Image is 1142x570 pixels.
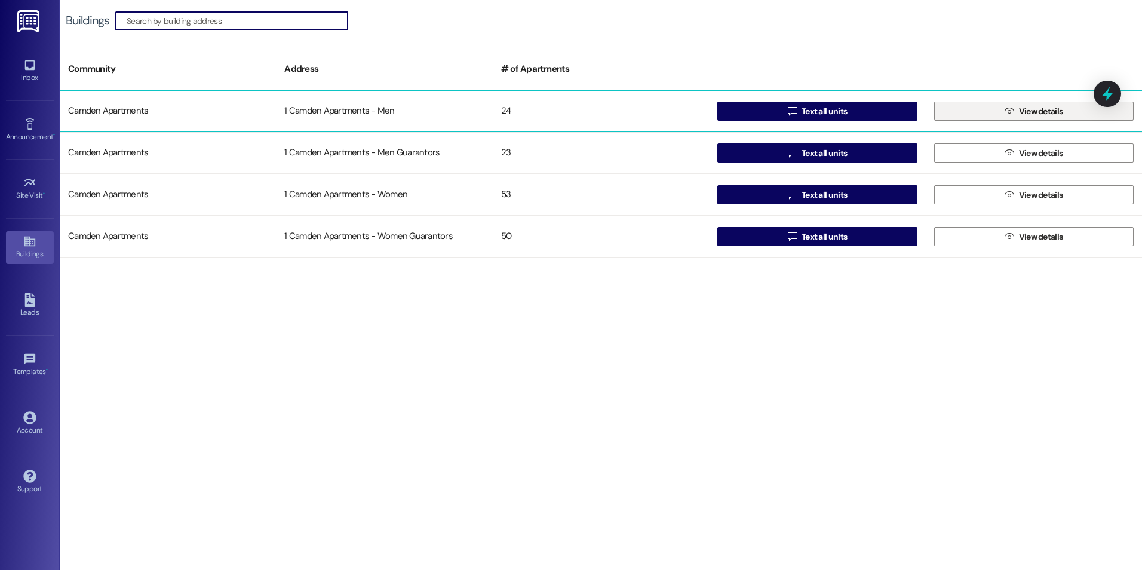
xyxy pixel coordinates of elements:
[6,290,54,322] a: Leads
[60,141,276,165] div: Camden Apartments
[276,141,492,165] div: 1 Camden Apartments - Men Guarantors
[934,143,1134,163] button: View details
[6,173,54,205] a: Site Visit •
[1019,231,1063,243] span: View details
[493,183,709,207] div: 53
[802,105,847,118] span: Text all units
[1019,189,1063,201] span: View details
[493,225,709,249] div: 50
[717,227,917,246] button: Text all units
[788,232,797,241] i: 
[53,131,55,139] span: •
[802,189,847,201] span: Text all units
[276,225,492,249] div: 1 Camden Apartments - Women Guarantors
[788,106,797,116] i: 
[276,183,492,207] div: 1 Camden Apartments - Women
[276,99,492,123] div: 1 Camden Apartments - Men
[127,13,348,29] input: Search by building address
[493,141,709,165] div: 23
[802,231,847,243] span: Text all units
[6,231,54,263] a: Buildings
[6,349,54,381] a: Templates •
[493,54,709,84] div: # of Apartments
[60,183,276,207] div: Camden Apartments
[6,55,54,87] a: Inbox
[276,54,492,84] div: Address
[934,227,1134,246] button: View details
[493,99,709,123] div: 24
[717,102,917,121] button: Text all units
[1005,106,1014,116] i: 
[6,407,54,440] a: Account
[6,466,54,498] a: Support
[788,190,797,200] i: 
[788,148,797,158] i: 
[1005,232,1014,241] i: 
[802,147,847,160] span: Text all units
[717,185,917,204] button: Text all units
[717,143,917,163] button: Text all units
[60,225,276,249] div: Camden Apartments
[1019,105,1063,118] span: View details
[46,366,48,374] span: •
[1005,190,1014,200] i: 
[60,54,276,84] div: Community
[934,102,1134,121] button: View details
[43,189,45,198] span: •
[66,14,109,27] div: Buildings
[934,185,1134,204] button: View details
[1019,147,1063,160] span: View details
[17,10,42,32] img: ResiDesk Logo
[60,99,276,123] div: Camden Apartments
[1005,148,1014,158] i: 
